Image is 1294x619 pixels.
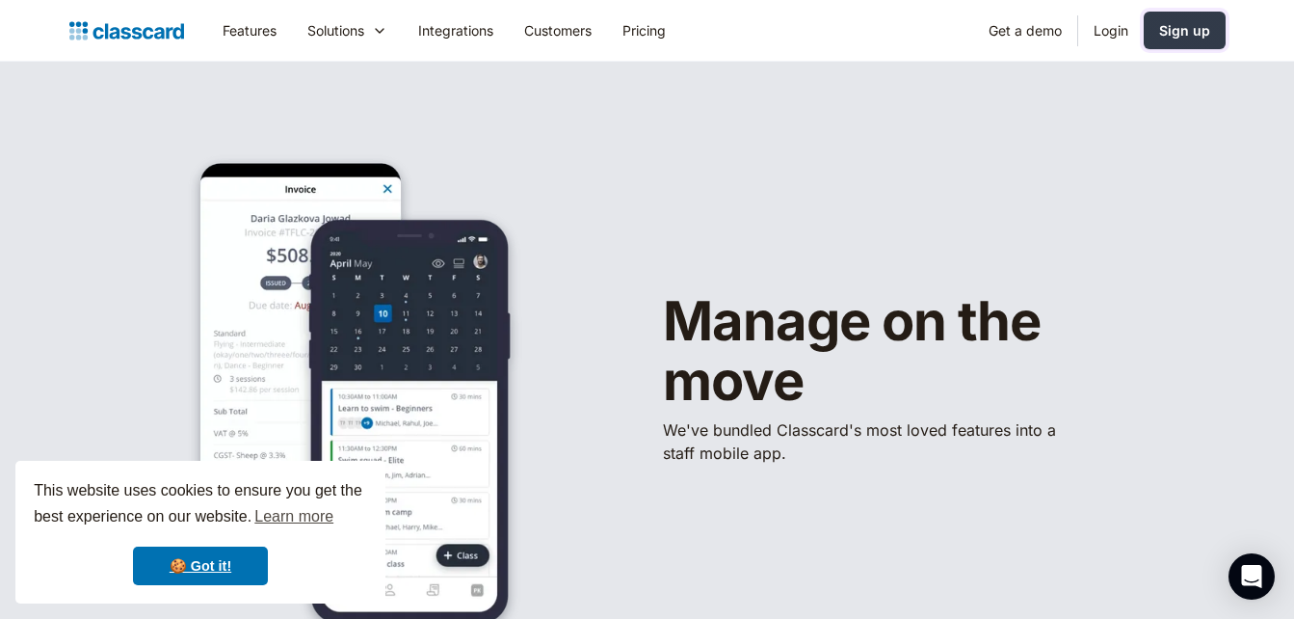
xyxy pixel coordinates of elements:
a: home [69,17,184,44]
p: We've bundled ​Classcard's most loved features into a staff mobile app. [663,418,1068,465]
a: Sign up [1144,12,1226,49]
a: Login [1078,9,1144,52]
div: Solutions [292,9,403,52]
a: Features [207,9,292,52]
a: Pricing [607,9,681,52]
a: dismiss cookie message [133,547,268,585]
a: learn more about cookies [251,502,336,531]
div: Sign up [1159,20,1210,40]
div: cookieconsent [15,461,385,604]
h1: Manage on the move [663,292,1164,411]
span: This website uses cookies to ensure you get the best experience on our website. [34,479,367,531]
div: Open Intercom Messenger [1228,553,1275,600]
a: Integrations [403,9,509,52]
div: Solutions [307,20,364,40]
a: Get a demo [973,9,1077,52]
a: Customers [509,9,607,52]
